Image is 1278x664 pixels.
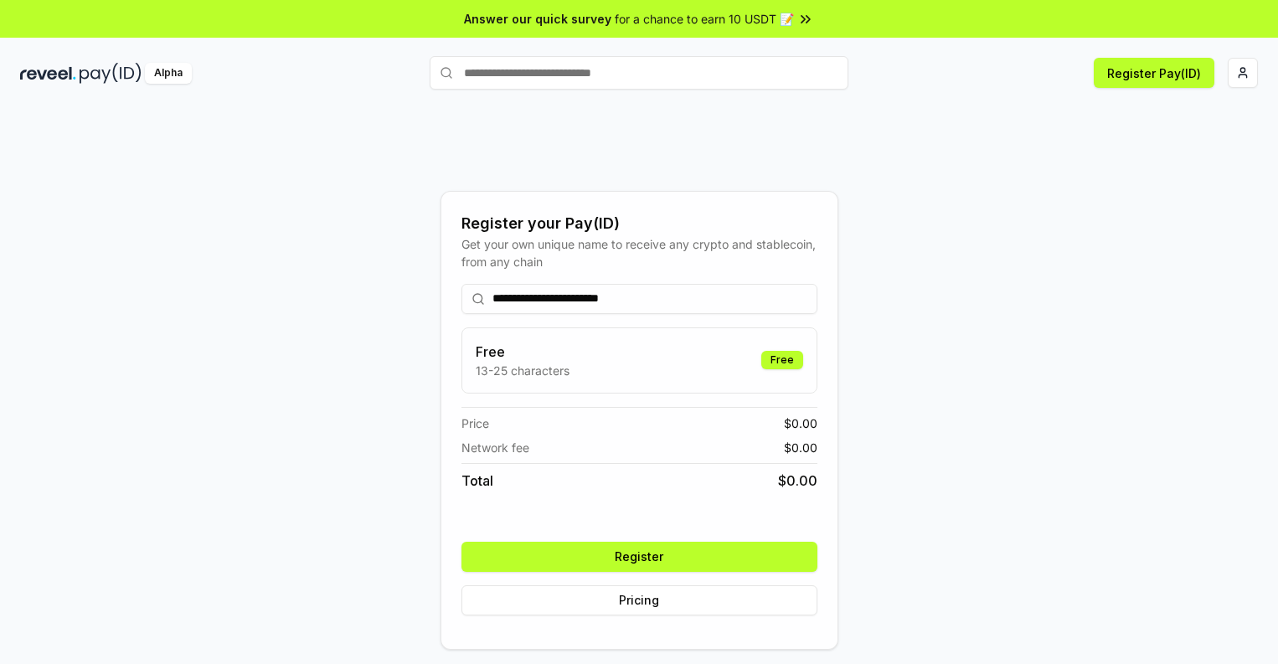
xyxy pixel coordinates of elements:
[145,63,192,84] div: Alpha
[778,471,817,491] span: $ 0.00
[476,362,569,379] p: 13-25 characters
[461,414,489,432] span: Price
[476,342,569,362] h3: Free
[615,10,794,28] span: for a chance to earn 10 USDT 📝
[461,212,817,235] div: Register your Pay(ID)
[461,235,817,270] div: Get your own unique name to receive any crypto and stablecoin, from any chain
[461,585,817,615] button: Pricing
[464,10,611,28] span: Answer our quick survey
[461,439,529,456] span: Network fee
[461,542,817,572] button: Register
[461,471,493,491] span: Total
[1094,58,1214,88] button: Register Pay(ID)
[80,63,142,84] img: pay_id
[20,63,76,84] img: reveel_dark
[784,414,817,432] span: $ 0.00
[784,439,817,456] span: $ 0.00
[761,351,803,369] div: Free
